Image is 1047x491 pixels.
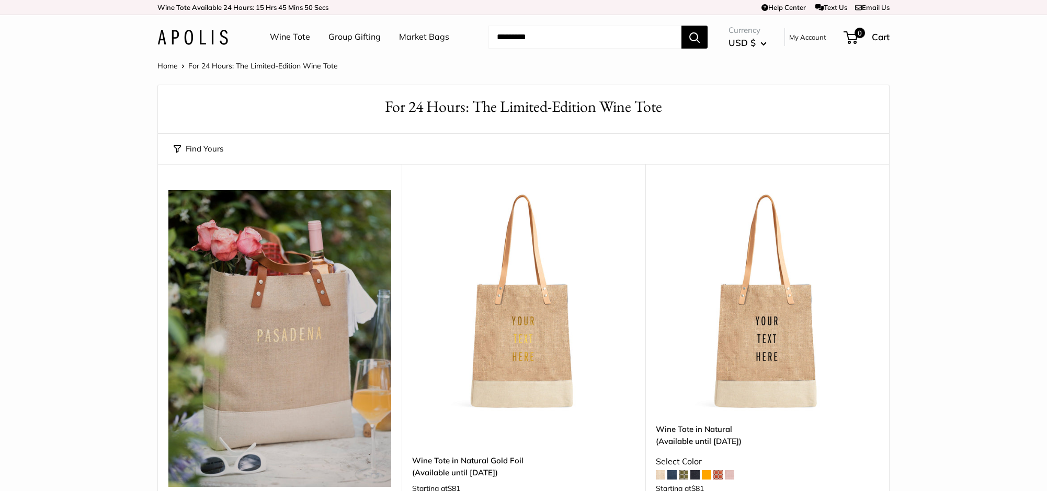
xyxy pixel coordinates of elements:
[288,3,303,11] span: Mins
[174,96,873,118] h1: For 24 Hours: The Limited-Edition Wine Tote
[729,23,767,38] span: Currency
[304,3,313,11] span: 50
[789,31,826,43] a: My Account
[681,26,708,49] button: Search
[270,29,310,45] a: Wine Tote
[157,30,228,45] img: Apolis
[412,190,635,413] img: Wine Tote in Natural Gold Foil
[157,59,338,73] nav: Breadcrumb
[872,31,890,42] span: Cart
[278,3,287,11] span: 45
[845,29,890,45] a: 0 Cart
[412,454,635,479] a: Wine Tote in Natural Gold Foil(Available until [DATE])
[412,190,635,413] a: Wine Tote in Natural Gold Foildescription_Inner compartments perfect for wine bottles, yoga mats,...
[815,3,847,11] a: Text Us
[656,190,879,413] a: Wine Tote in NaturalWine Tote in Natural
[157,61,178,71] a: Home
[855,3,890,11] a: Email Us
[656,190,879,413] img: Wine Tote in Natural
[328,29,381,45] a: Group Gifting
[488,26,681,49] input: Search...
[188,61,338,71] span: For 24 Hours: The Limited-Edition Wine Tote
[256,3,264,11] span: 15
[656,423,879,448] a: Wine Tote in Natural(Available until [DATE])
[174,142,223,156] button: Find Yours
[729,37,756,48] span: USD $
[266,3,277,11] span: Hrs
[314,3,328,11] span: Secs
[855,28,865,38] span: 0
[399,29,449,45] a: Market Bags
[656,454,879,470] div: Select Color
[168,190,391,487] img: The Apolis Wine Tote is only available for 24-hours. Celebrate six years of this limited collecti...
[761,3,806,11] a: Help Center
[729,34,767,51] button: USD $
